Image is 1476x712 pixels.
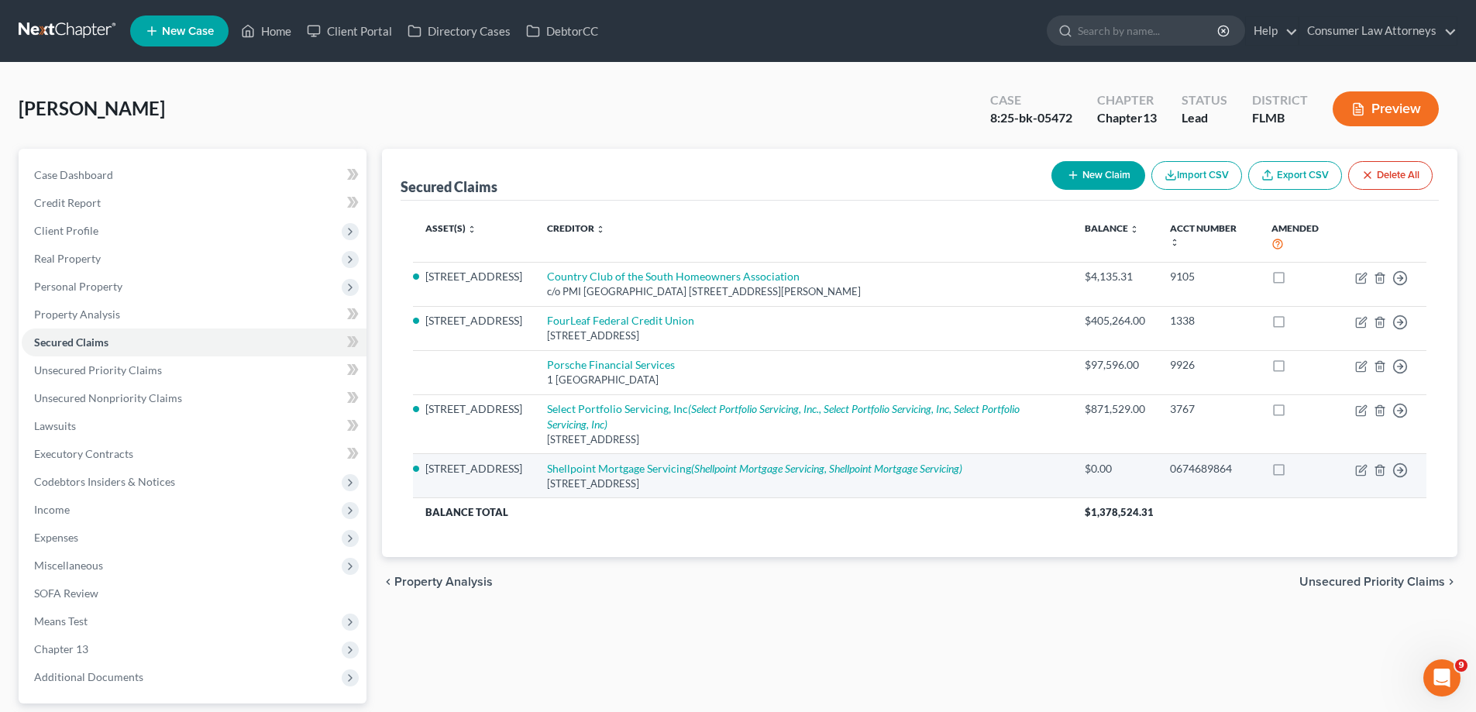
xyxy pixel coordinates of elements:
[34,252,101,265] span: Real Property
[382,576,493,588] button: chevron_left Property Analysis
[1246,17,1298,45] a: Help
[990,109,1072,127] div: 8:25-bk-05472
[299,17,400,45] a: Client Portal
[34,475,175,488] span: Codebtors Insiders & Notices
[34,559,103,572] span: Miscellaneous
[34,224,98,237] span: Client Profile
[34,363,162,377] span: Unsecured Priority Claims
[22,412,366,440] a: Lawsuits
[547,222,605,234] a: Creditor unfold_more
[1333,91,1439,126] button: Preview
[22,301,366,328] a: Property Analysis
[467,225,477,234] i: unfold_more
[425,269,522,284] li: [STREET_ADDRESS]
[1085,269,1145,284] div: $4,135.31
[19,97,165,119] span: [PERSON_NAME]
[1252,91,1308,109] div: District
[1170,313,1247,328] div: 1338
[547,328,1060,343] div: [STREET_ADDRESS]
[1248,161,1342,190] a: Export CSV
[425,313,522,328] li: [STREET_ADDRESS]
[34,586,98,600] span: SOFA Review
[1170,357,1247,373] div: 9926
[547,432,1060,447] div: [STREET_ADDRESS]
[413,498,1072,526] th: Balance Total
[1085,222,1139,234] a: Balance unfold_more
[401,177,497,196] div: Secured Claims
[22,580,366,607] a: SOFA Review
[34,503,70,516] span: Income
[22,328,366,356] a: Secured Claims
[547,270,800,283] a: Country Club of the South Homeowners Association
[1170,401,1247,417] div: 3767
[1085,506,1154,518] span: $1,378,524.31
[1252,109,1308,127] div: FLMB
[1085,461,1145,476] div: $0.00
[1085,357,1145,373] div: $97,596.00
[22,189,366,217] a: Credit Report
[1182,109,1227,127] div: Lead
[1348,161,1433,190] button: Delete All
[1151,161,1242,190] button: Import CSV
[233,17,299,45] a: Home
[1259,213,1343,262] th: Amended
[34,335,108,349] span: Secured Claims
[34,447,133,460] span: Executory Contracts
[1097,91,1157,109] div: Chapter
[22,384,366,412] a: Unsecured Nonpriority Claims
[1078,16,1220,45] input: Search by name...
[34,419,76,432] span: Lawsuits
[1455,659,1467,672] span: 9
[1299,576,1445,588] span: Unsecured Priority Claims
[1445,576,1457,588] i: chevron_right
[425,401,522,417] li: [STREET_ADDRESS]
[34,614,88,628] span: Means Test
[425,461,522,476] li: [STREET_ADDRESS]
[34,391,182,404] span: Unsecured Nonpriority Claims
[596,225,605,234] i: unfold_more
[547,373,1060,387] div: 1 [GEOGRAPHIC_DATA]
[547,476,1060,491] div: [STREET_ADDRESS]
[22,356,366,384] a: Unsecured Priority Claims
[1097,109,1157,127] div: Chapter
[382,576,394,588] i: chevron_left
[1085,401,1145,417] div: $871,529.00
[990,91,1072,109] div: Case
[400,17,518,45] a: Directory Cases
[547,358,675,371] a: Porsche Financial Services
[34,280,122,293] span: Personal Property
[34,308,120,321] span: Property Analysis
[1143,110,1157,125] span: 13
[1170,269,1247,284] div: 9105
[1182,91,1227,109] div: Status
[34,531,78,544] span: Expenses
[547,462,962,475] a: Shellpoint Mortgage Servicing(Shellpoint Mortgage Servicing, Shellpoint Mortgage Servicing)
[34,168,113,181] span: Case Dashboard
[1051,161,1145,190] button: New Claim
[547,402,1020,431] a: Select Portfolio Servicing, Inc(Select Portfolio Servicing, Inc., Select Portfolio Servicing, Inc...
[394,576,493,588] span: Property Analysis
[162,26,214,37] span: New Case
[22,161,366,189] a: Case Dashboard
[1299,576,1457,588] button: Unsecured Priority Claims chevron_right
[1170,222,1237,247] a: Acct Number unfold_more
[1299,17,1457,45] a: Consumer Law Attorneys
[547,284,1060,299] div: c/o PMI [GEOGRAPHIC_DATA] [STREET_ADDRESS][PERSON_NAME]
[34,196,101,209] span: Credit Report
[1085,313,1145,328] div: $405,264.00
[691,462,962,475] i: (Shellpoint Mortgage Servicing, Shellpoint Mortgage Servicing)
[547,402,1020,431] i: (Select Portfolio Servicing, Inc., Select Portfolio Servicing, Inc, Select Portfolio Servicing, Inc)
[518,17,606,45] a: DebtorCC
[1170,238,1179,247] i: unfold_more
[34,670,143,683] span: Additional Documents
[22,440,366,468] a: Executory Contracts
[34,642,88,655] span: Chapter 13
[547,314,694,327] a: FourLeaf Federal Credit Union
[1130,225,1139,234] i: unfold_more
[1423,659,1461,697] iframe: Intercom live chat
[1170,461,1247,476] div: 0674689864
[425,222,477,234] a: Asset(s) unfold_more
